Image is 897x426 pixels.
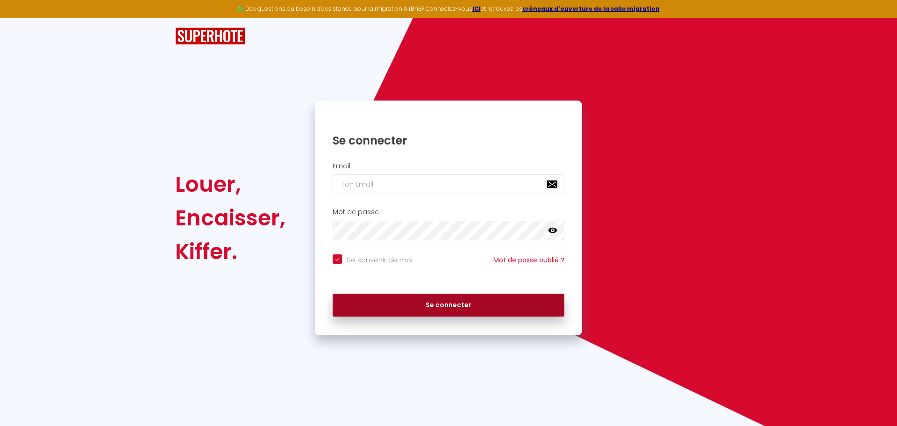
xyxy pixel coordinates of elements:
[175,201,285,235] div: Encaisser,
[333,162,564,170] h2: Email
[175,235,285,268] div: Kiffer.
[7,4,36,32] button: Ouvrir le widget de chat LiveChat
[175,28,245,45] img: SuperHote logo
[333,208,564,216] h2: Mot de passe
[522,5,660,13] a: créneaux d'ouverture de la salle migration
[493,255,564,265] a: Mot de passe oublié ?
[333,133,564,148] h1: Se connecter
[333,174,564,194] input: Ton Email
[472,5,481,13] a: ICI
[175,167,285,201] div: Louer,
[333,294,564,317] button: Se connecter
